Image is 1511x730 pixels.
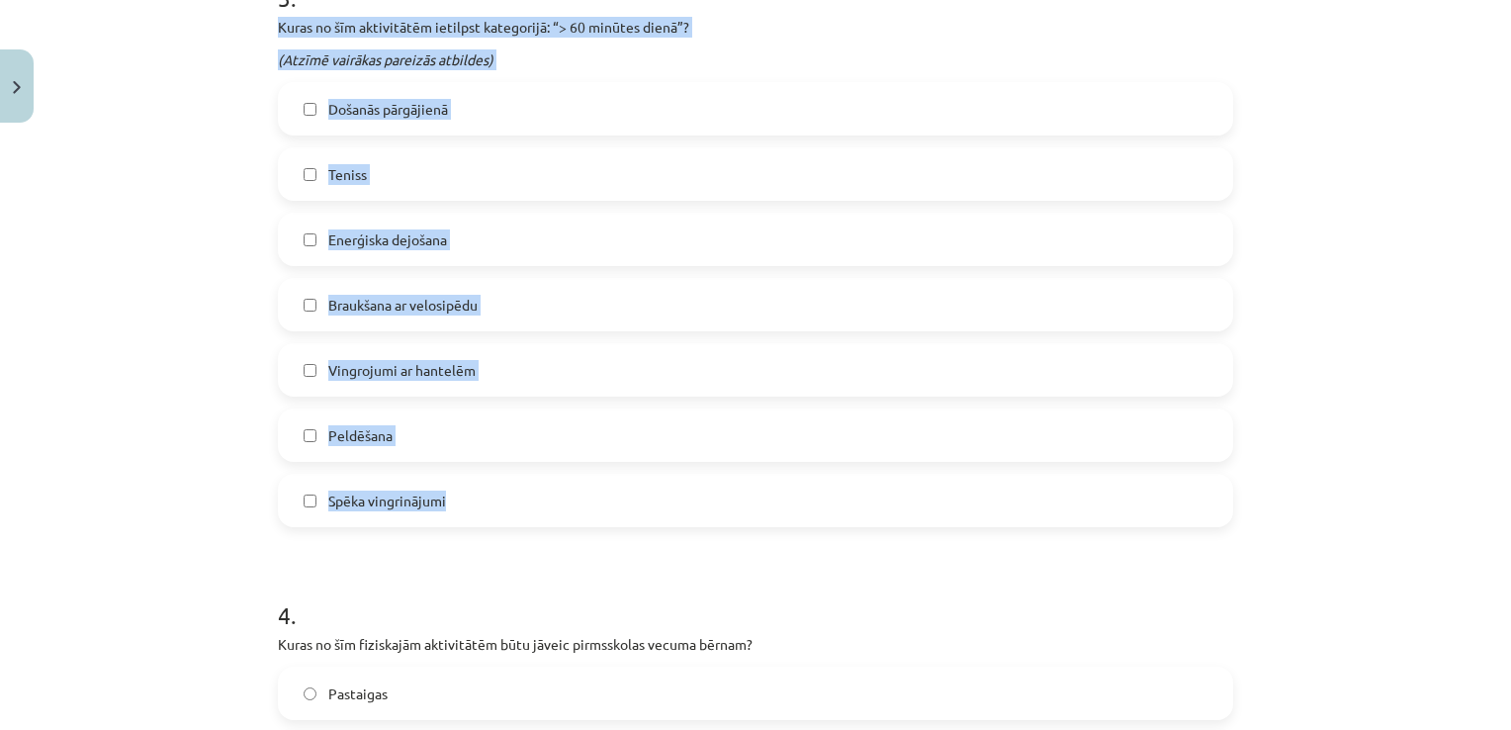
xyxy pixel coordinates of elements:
p: Kuras no šīm fiziskajām aktivitātēm būtu jāveic pirmsskolas vecuma bērnam? [278,634,1233,655]
img: icon-close-lesson-0947bae3869378f0d4975bcd49f059093ad1ed9edebbc8119c70593378902aed.svg [13,81,21,94]
p: Kuras no šīm aktivitātēm ietilpst kategorijā: “> 60 minūtes dienā”? [278,17,1233,38]
em: (Atzīmē vairākas pareizās atbildes) [278,50,493,68]
span: Enerģiska dejošana [328,229,447,250]
h1: 4 . [278,567,1233,628]
span: Vingrojumi ar hantelēm [328,360,476,381]
input: Spēka vingrinājumi [304,495,316,507]
span: Pastaigas [328,684,388,704]
input: Braukšana ar velosipēdu [304,299,316,312]
input: Došanās pārgājienā [304,103,316,116]
input: Vingrojumi ar hantelēm [304,364,316,377]
input: Teniss [304,168,316,181]
span: Teniss [328,164,367,185]
span: Došanās pārgājienā [328,99,448,120]
input: Pastaigas [304,687,316,700]
span: Peldēšana [328,425,393,446]
input: Peldēšana [304,429,316,442]
input: Enerģiska dejošana [304,233,316,246]
span: Braukšana ar velosipēdu [328,295,478,316]
span: Spēka vingrinājumi [328,491,446,511]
